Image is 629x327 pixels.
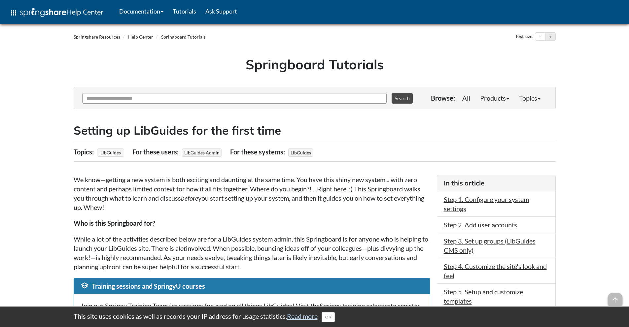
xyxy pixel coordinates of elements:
[66,8,103,16] span: Help Center
[322,312,335,322] button: Close
[168,3,201,19] a: Tutorials
[431,93,455,103] p: Browse:
[287,312,318,320] a: Read more
[74,146,95,158] div: Topics:
[444,179,549,188] h3: In this article
[115,3,168,19] a: Documentation
[132,146,180,158] div: For these users:
[457,91,475,105] a: All
[128,34,153,40] a: Help Center
[444,221,517,229] a: Step 2. Add user accounts
[182,148,222,157] span: LibGuides Admin
[179,244,186,252] em: lot
[79,55,551,74] h1: Springboard Tutorials
[10,9,17,17] span: apps
[99,148,122,157] a: LibGuides
[74,175,430,212] p: We know—getting a new system is both exciting and daunting at the same time. You have this shiny ...
[20,8,66,17] img: Springshare
[181,194,198,202] em: before
[67,311,562,322] div: This site uses cookies as well as records your IP address for usage statistics.
[74,122,556,139] h2: Setting up LibGuides for the first time
[161,34,206,40] a: Springboard Tutorials
[230,146,287,158] div: For these systems:
[74,34,120,40] a: Springshare Resources
[5,3,108,23] a: apps Help Center
[545,33,555,41] button: Increase text size
[201,3,242,19] a: Ask Support
[444,195,529,213] a: Step 1. Configure your system settings
[81,281,88,289] span: school
[444,237,536,254] a: Step 3. Set up groups (LibGuides CMS only)
[608,293,622,307] span: arrow_upward
[392,93,413,104] button: Search
[92,282,205,290] span: Training sessions and SpringyU courses
[608,293,622,301] a: arrow_upward
[535,33,545,41] button: Decrease text size
[444,262,547,279] a: Step 4. Customize the site's look and feel
[320,302,391,310] a: Springy training calendar
[475,91,514,105] a: Products
[514,91,545,105] a: Topics
[288,148,313,157] span: LibGuides
[514,32,535,41] div: Text size:
[74,219,155,227] strong: Who is this Springboard for?
[74,234,430,271] p: While a lot of the activities described below are for a LibGuides system admin, this Springboard ...
[444,288,523,305] a: Step 5. Setup and customize templates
